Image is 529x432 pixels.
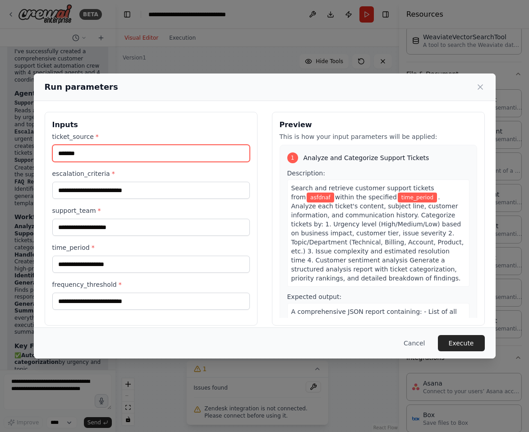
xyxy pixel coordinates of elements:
[307,193,334,202] span: Variable: ticket_source
[287,293,342,300] span: Expected output:
[52,280,250,289] label: frequency_threshold
[291,184,434,201] span: Search and retrieve customer support tickets from
[52,169,250,178] label: escalation_criteria
[52,206,250,215] label: support_team
[438,335,485,351] button: Execute
[280,119,477,130] h3: Preview
[287,152,298,163] div: 1
[45,81,118,93] h2: Run parameters
[280,132,477,141] p: This is how your input parameters will be applied:
[287,170,325,177] span: Description:
[291,193,464,282] span: . Analyze each ticket's content, subject line, customer information, and communication history. C...
[335,193,397,201] span: within the specified
[52,119,250,130] h3: Inputs
[398,193,437,202] span: Variable: time_period
[52,243,250,252] label: time_period
[396,335,432,351] button: Cancel
[291,308,464,378] span: A comprehensive JSON report containing: - List of all analyzed tickets with IDs, subjects, and ca...
[304,153,429,162] span: Analyze and Categorize Support Tickets
[52,132,250,141] label: ticket_source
